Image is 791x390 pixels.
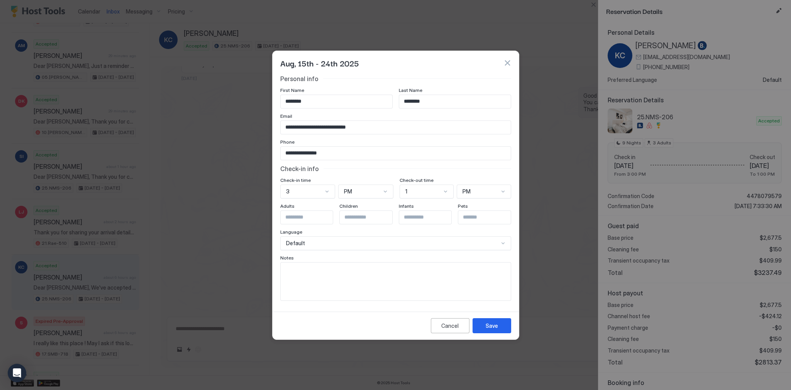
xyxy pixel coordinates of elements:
div: Save [486,322,498,330]
textarea: Input Field [281,263,511,300]
span: Pets [458,203,468,209]
button: Save [473,318,511,333]
span: Aug, 15th - 24th 2025 [280,57,359,69]
span: Check-out time [400,177,434,183]
span: Personal info [280,75,318,83]
div: Open Intercom Messenger [8,364,26,382]
span: PM [344,188,352,195]
span: Last Name [399,87,422,93]
input: Input Field [399,95,511,108]
input: Input Field [281,211,344,224]
input: Input Field [281,147,511,160]
span: Language [280,229,302,235]
input: Input Field [458,211,522,224]
span: First Name [280,87,304,93]
span: Check-in info [280,165,319,173]
span: Phone [280,139,295,145]
input: Input Field [340,211,403,224]
span: PM [462,188,471,195]
span: Infants [399,203,414,209]
input: Input Field [281,121,511,134]
input: Input Field [281,95,392,108]
span: 3 [286,188,290,195]
span: Children [339,203,358,209]
input: Input Field [399,211,462,224]
span: Check-in time [280,177,311,183]
span: 1 [405,188,407,195]
span: Notes [280,255,294,261]
span: Adults [280,203,295,209]
button: Cancel [431,318,469,333]
div: Cancel [441,322,459,330]
span: Default [286,240,305,247]
span: Email [280,113,292,119]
